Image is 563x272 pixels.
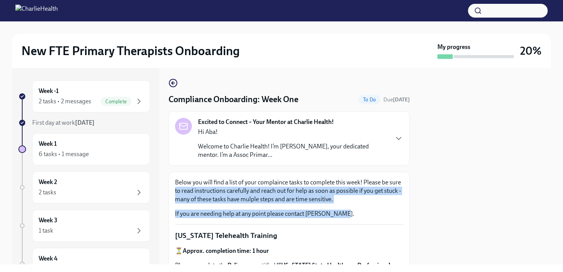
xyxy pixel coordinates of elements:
[18,210,150,242] a: Week 31 task
[198,118,334,126] strong: Excited to Connect – Your Mentor at Charlie Health!
[393,96,410,103] strong: [DATE]
[39,140,57,148] h6: Week 1
[39,188,56,197] div: 2 tasks
[227,262,262,269] strong: Relias course
[383,96,410,103] span: Due
[39,254,57,263] h6: Week 4
[39,216,57,225] h6: Week 3
[75,119,95,126] strong: [DATE]
[39,150,89,158] div: 6 tasks • 1 message
[18,171,150,204] a: Week 22 tasks
[175,210,403,218] p: If you are needing help at any point please contact [PERSON_NAME].
[18,133,150,165] a: Week 16 tasks • 1 message
[183,247,269,254] strong: Approx. completion time: 1 hour
[21,43,240,59] h2: New FTE Primary Therapists Onboarding
[39,178,57,186] h6: Week 2
[175,231,403,241] p: [US_STATE] Telehealth Training
[437,43,470,51] strong: My progress
[15,5,58,17] img: CharlieHealth
[358,97,380,103] span: To Do
[39,97,91,106] div: 2 tasks • 2 messages
[18,80,150,112] a: Week -12 tasks • 2 messagesComplete
[39,87,59,95] h6: Week -1
[520,44,542,58] h3: 20%
[169,94,298,105] h4: Compliance Onboarding: Week One
[101,99,131,104] span: Complete
[18,119,150,127] a: First day at work[DATE]
[383,96,410,103] span: September 8th, 2025 09:00
[175,178,403,204] p: Below you will find a list of your complaince tasks to complete this week! Please be sure to read...
[39,226,53,235] div: 1 task
[198,128,388,136] p: Hi Aba!
[198,142,388,159] p: Welcome to Charlie Health! I’m [PERSON_NAME], your dedicated mentor. I’m a Assoc Primar...
[175,247,403,255] p: ⏳
[32,119,95,126] span: First day at work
